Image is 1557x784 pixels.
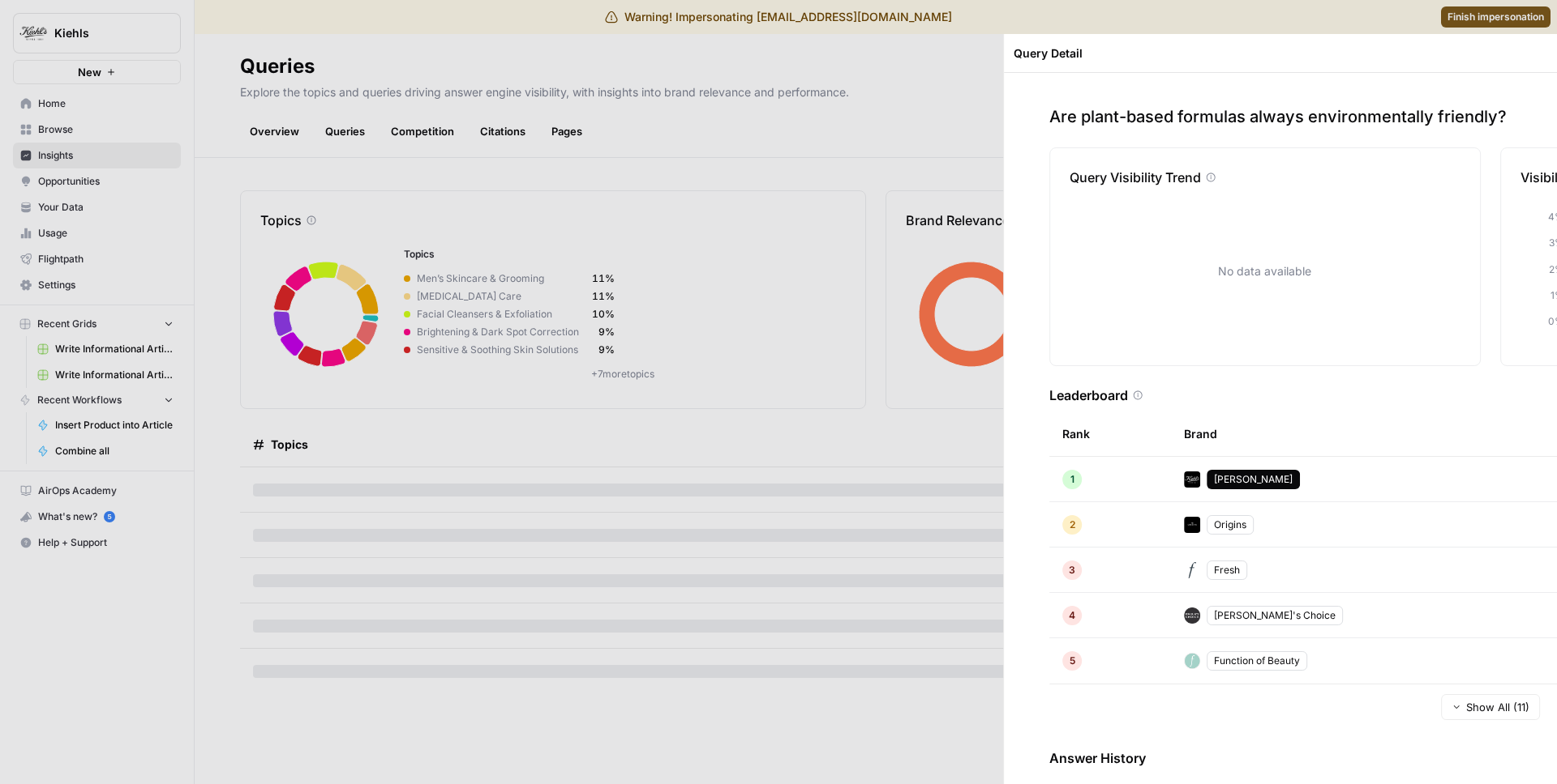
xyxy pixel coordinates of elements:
a: Insights [13,143,181,168]
span: 10% [592,307,615,322]
span: Write Informational Article [55,342,174,356]
span: Your Data [38,200,174,215]
div: Rank [1062,411,1090,456]
span: Topics [271,437,308,453]
a: Settings [13,272,181,298]
img: Kiehls Logo [19,19,48,48]
span: Home [38,96,174,111]
button: Show All (11) [1441,694,1540,720]
span: Browse [38,122,174,137]
span: Finish impersonation [1448,10,1544,24]
span: Settings [38,278,174,292]
span: Show All (11) [1466,699,1529,715]
a: Home [13,91,181,117]
button: What's new? 5 [13,504,181,530]
span: Men’s Skincare & Grooming [410,271,592,286]
span: New [78,64,101,80]
img: lbzhdkgn1ruc4m4z5mjfsqir60oh [1184,471,1200,488]
a: Browse [13,117,181,143]
div: No data available [1070,197,1460,346]
span: 9% [592,325,615,339]
button: New [13,60,181,84]
button: Recent Grids [13,312,181,336]
a: Queries [315,118,375,144]
button: Recent Workflows [13,388,181,412]
div: Fresh [1207,560,1247,580]
p: Topics [260,211,302,230]
p: + 7 more topics [404,367,842,381]
div: Queries [240,53,315,79]
span: 5 [1070,654,1075,668]
button: Workspace: Kiehls [13,13,181,53]
h3: Leaderboard [1049,386,1128,405]
div: Origins [1207,515,1254,535]
span: Brightening & Dark Spot Correction [410,325,592,339]
img: nojcgb3tjj3qb6plmqxzublyd157 [1184,653,1200,669]
a: Pages [542,118,592,144]
h3: Topics [404,247,842,262]
a: AirOps Academy [13,478,181,504]
span: 11% [592,289,615,304]
a: Write Informational Article [30,362,181,388]
span: AirOps Academy [38,484,174,498]
a: Overview [240,118,309,144]
a: Insert Product into Article [30,412,181,438]
a: Citations [470,118,535,144]
div: Function of Beauty [1207,651,1307,671]
span: Facial Cleansers & Exfoliation [410,307,592,322]
a: Flightpath [13,246,181,272]
span: Insert Product into Article [55,418,174,432]
div: [PERSON_NAME]'s Choice [1207,606,1343,625]
img: ruytc0whdj7w7uz4x1a74ro20ito [1184,562,1200,578]
span: Insights [38,148,174,163]
span: 2 [1070,518,1075,532]
div: What's new? [14,505,180,529]
span: Recent Grids [37,317,97,331]
span: Recent Workflows [37,393,122,407]
a: 5 [104,511,115,522]
button: Help + Support [13,530,181,556]
a: Competition [381,118,464,144]
span: [MEDICAL_DATA] Care [410,289,592,304]
span: Combine all [55,444,174,458]
span: Opportunities [38,174,174,189]
p: Query Visibility Trend [1070,168,1201,187]
img: iisr3r85ipsscpr0e1mzx15femyf [1184,607,1200,624]
span: Kiehls [54,25,152,41]
span: Sensitive & Soothing Skin Solutions [410,343,592,357]
span: Write Informational Article [55,368,174,382]
p: Brand Relevance [906,211,1010,230]
a: Opportunities [13,168,181,194]
span: Flightpath [38,252,174,266]
a: Your Data [13,194,181,220]
span: 4 [1069,608,1075,623]
a: Finish impersonation [1441,6,1551,28]
span: 9% [592,343,615,357]
span: 1 [1070,472,1074,487]
div: Warning! Impersonating [EMAIL_ADDRESS][DOMAIN_NAME] [605,9,952,25]
img: iyf52qbr2kjxje2aa13p9uwsty6r [1184,517,1200,533]
span: 3 [1069,563,1075,577]
a: Combine all [30,438,181,464]
p: Explore the topics and queries driving answer engine visibility, with insights into brand relevan... [240,79,1512,100]
span: Help + Support [38,535,174,550]
span: 11% [592,271,615,286]
a: Write Informational Article [30,336,181,362]
text: 5 [107,513,111,521]
div: [PERSON_NAME] [1207,470,1300,489]
a: Usage [13,220,181,246]
span: Usage [38,226,174,241]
